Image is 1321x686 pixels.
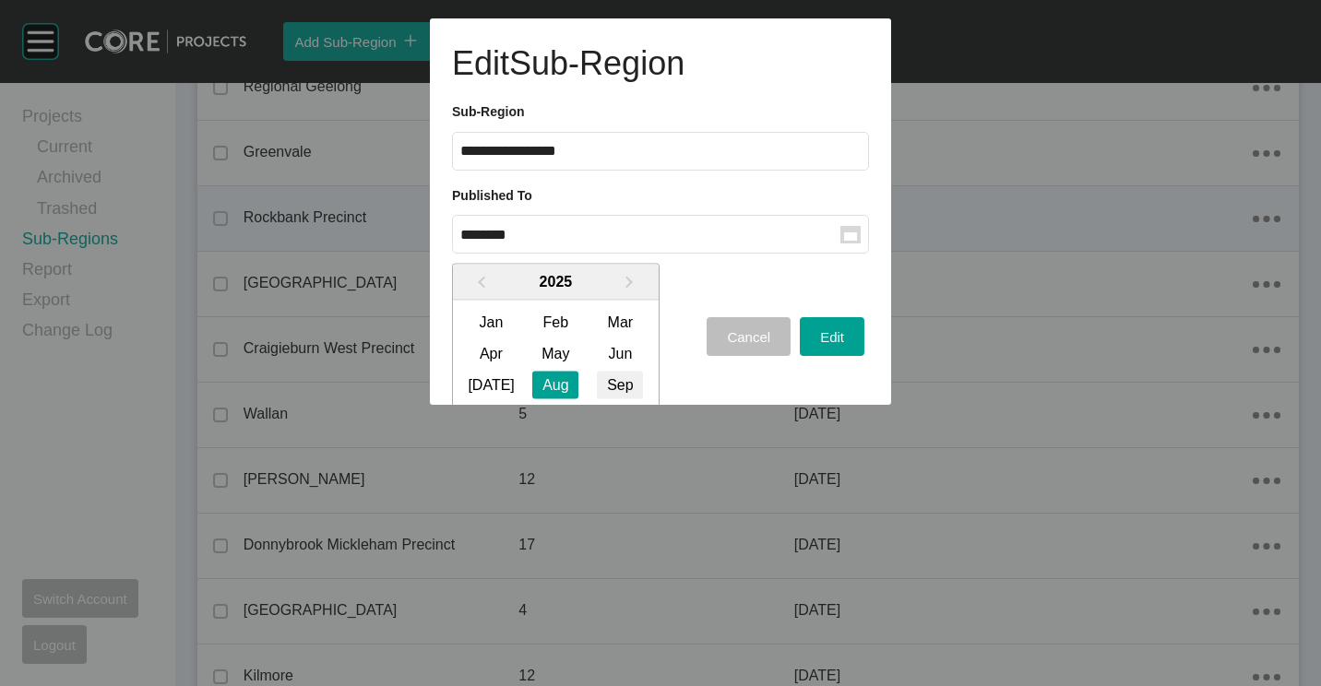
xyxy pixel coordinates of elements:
[452,41,869,87] h1: Edit Sub-Region
[707,317,791,356] button: Cancel
[468,308,514,336] div: Choose January 2025
[453,264,659,300] div: 2025
[532,402,578,430] div: Choose November 2025
[597,371,643,398] div: Choose September 2025
[452,188,532,203] label: Published To
[532,308,578,336] div: Choose February 2025
[452,104,525,119] label: Sub-Region
[468,402,514,430] div: Choose October 2025
[532,339,578,367] div: Choose May 2025
[800,317,864,356] button: Edit
[465,269,494,299] button: Previous Year
[597,308,643,336] div: Choose March 2025
[458,306,652,432] div: month 2025-08
[597,402,643,430] div: Choose December 2025
[616,269,646,299] button: Next Year
[468,371,514,398] div: Choose July 2025
[727,329,770,345] span: Cancel
[820,329,844,345] span: Edit
[468,339,514,367] div: Choose April 2025
[597,339,643,367] div: Choose June 2025
[532,371,578,398] div: Choose August 2025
